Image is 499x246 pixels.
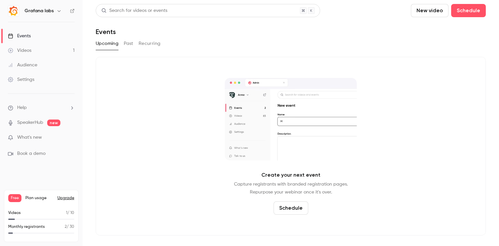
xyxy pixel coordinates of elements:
[139,38,161,49] button: Recurring
[411,4,449,17] button: New video
[17,134,42,141] span: What's new
[8,194,21,202] span: Free
[57,195,74,201] button: Upgrade
[8,210,21,216] p: Videos
[24,8,54,14] h6: Grafana labs
[274,201,308,215] button: Schedule
[17,104,27,111] span: Help
[234,180,348,196] p: Capture registrants with branded registration pages. Repurpose your webinar once it's over.
[101,7,167,14] div: Search for videos or events
[96,38,118,49] button: Upcoming
[96,28,116,36] h1: Events
[47,120,60,126] span: new
[8,104,75,111] li: help-dropdown-opener
[17,119,43,126] a: SpeakerHub
[8,47,31,54] div: Videos
[8,33,31,39] div: Events
[8,76,34,83] div: Settings
[25,195,53,201] span: Plan usage
[261,171,320,179] p: Create your next event
[17,150,46,157] span: Book a demo
[451,4,486,17] button: Schedule
[124,38,133,49] button: Past
[66,210,74,216] p: / 10
[8,62,37,68] div: Audience
[66,211,67,215] span: 1
[8,224,45,230] p: Monthly registrants
[65,224,74,230] p: / 30
[65,225,67,229] span: 2
[8,6,19,16] img: Grafana labs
